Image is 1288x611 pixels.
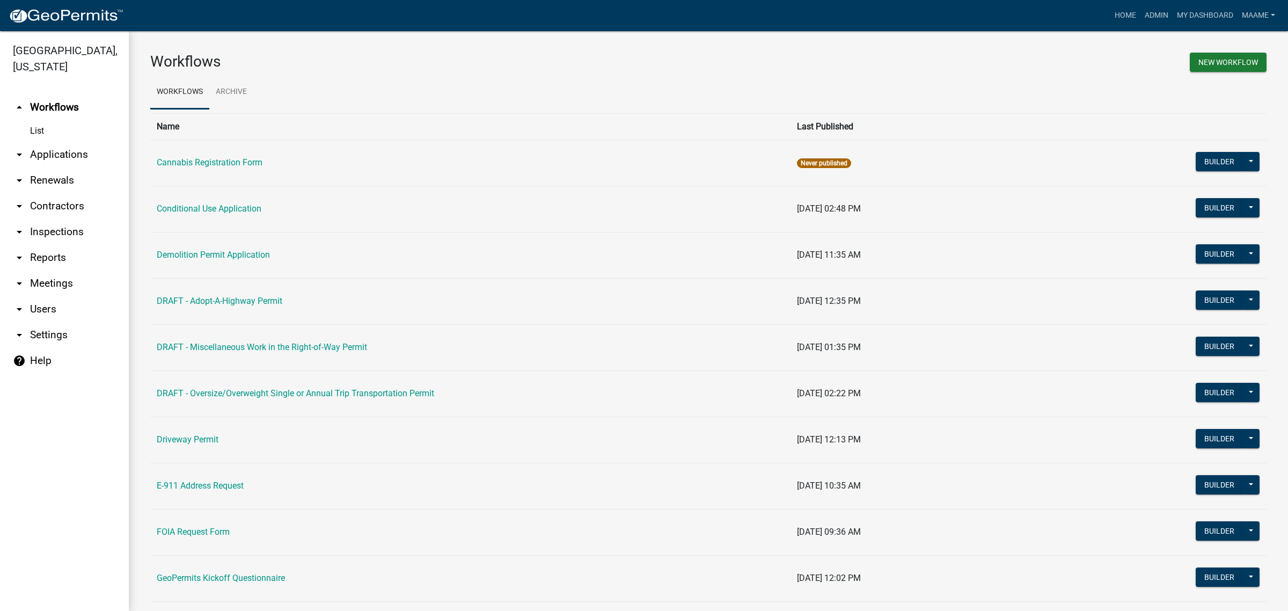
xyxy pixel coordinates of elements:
button: New Workflow [1190,53,1267,72]
button: Builder [1196,429,1243,448]
button: Builder [1196,568,1243,587]
th: Last Published [791,113,1095,140]
th: Name [150,113,791,140]
span: [DATE] 12:35 PM [797,296,861,306]
i: arrow_drop_down [13,174,26,187]
button: Builder [1196,337,1243,356]
i: arrow_drop_down [13,303,26,316]
a: Admin [1140,5,1173,26]
span: [DATE] 12:13 PM [797,434,861,445]
a: DRAFT - Miscellaneous Work in the Right-of-Way Permit [157,342,367,352]
i: arrow_drop_down [13,329,26,341]
a: Demolition Permit Application [157,250,270,260]
button: Builder [1196,152,1243,171]
a: My Dashboard [1173,5,1238,26]
span: [DATE] 10:35 AM [797,481,861,491]
a: Workflows [150,75,209,110]
i: arrow_drop_down [13,277,26,290]
span: [DATE] 12:02 PM [797,573,861,583]
a: DRAFT - Oversize/Overweight Single or Annual Trip Transportation Permit [157,388,434,398]
a: Conditional Use Application [157,203,261,214]
a: E-911 Address Request [157,481,244,491]
a: Maame [1238,5,1279,26]
a: DRAFT - Adopt-A-Highway Permit [157,296,282,306]
button: Builder [1196,475,1243,494]
span: Never published [797,158,851,168]
a: GeoPermits Kickoff Questionnaire [157,573,285,583]
button: Builder [1196,521,1243,541]
i: arrow_drop_down [13,251,26,264]
i: arrow_drop_down [13,148,26,161]
i: arrow_drop_down [13,200,26,213]
i: arrow_drop_down [13,226,26,238]
a: Home [1110,5,1140,26]
a: FOIA Request Form [157,527,230,537]
span: [DATE] 02:22 PM [797,388,861,398]
button: Builder [1196,290,1243,310]
span: [DATE] 11:35 AM [797,250,861,260]
button: Builder [1196,198,1243,217]
span: [DATE] 01:35 PM [797,342,861,352]
i: help [13,354,26,367]
h3: Workflows [150,53,700,71]
button: Builder [1196,383,1243,402]
span: [DATE] 09:36 AM [797,527,861,537]
span: [DATE] 02:48 PM [797,203,861,214]
a: Driveway Permit [157,434,218,445]
a: Cannabis Registration Form [157,157,262,168]
i: arrow_drop_up [13,101,26,114]
button: Builder [1196,244,1243,264]
a: Archive [209,75,253,110]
